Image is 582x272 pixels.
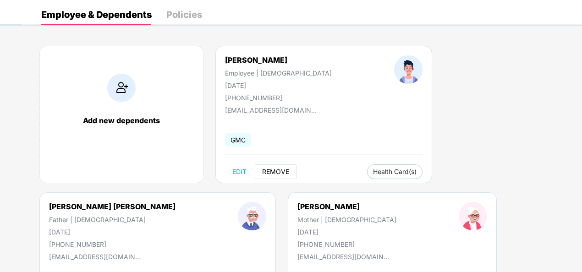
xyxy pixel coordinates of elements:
[367,164,423,179] button: Health Card(s)
[238,202,266,230] img: profileImage
[225,69,332,77] div: Employee | [DEMOGRAPHIC_DATA]
[49,216,176,223] div: Father | [DEMOGRAPHIC_DATA]
[297,253,389,261] div: [EMAIL_ADDRESS][DOMAIN_NAME]
[225,55,332,65] div: [PERSON_NAME]
[166,10,202,19] div: Policies
[225,82,332,89] div: [DATE]
[41,10,152,19] div: Employee & Dependents
[225,133,251,147] span: GMC
[297,228,396,236] div: [DATE]
[49,240,176,248] div: [PHONE_NUMBER]
[255,164,296,179] button: REMOVE
[225,94,332,102] div: [PHONE_NUMBER]
[225,164,254,179] button: EDIT
[262,168,289,175] span: REMOVE
[297,240,396,248] div: [PHONE_NUMBER]
[49,228,176,236] div: [DATE]
[49,202,176,211] div: [PERSON_NAME] [PERSON_NAME]
[225,106,317,114] div: [EMAIL_ADDRESS][DOMAIN_NAME]
[297,202,396,211] div: [PERSON_NAME]
[49,253,141,261] div: [EMAIL_ADDRESS][DOMAIN_NAME]
[232,168,247,175] span: EDIT
[394,55,423,84] img: profileImage
[49,116,194,125] div: Add new dependents
[459,202,487,230] img: profileImage
[107,74,136,102] img: addIcon
[373,169,417,174] span: Health Card(s)
[297,216,396,223] div: Mother | [DEMOGRAPHIC_DATA]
